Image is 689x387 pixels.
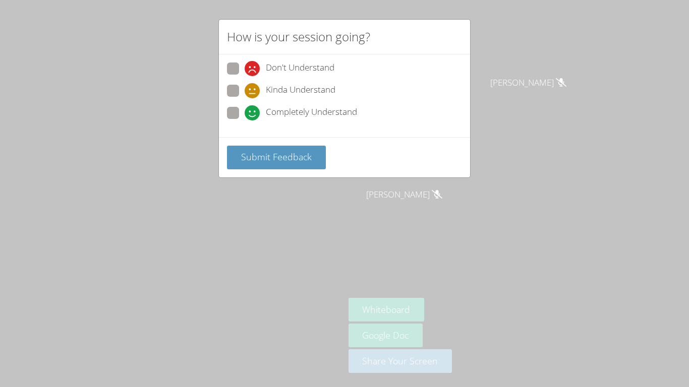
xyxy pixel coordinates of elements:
span: Kinda Understand [266,83,335,98]
span: Submit Feedback [241,151,312,163]
button: Submit Feedback [227,146,326,169]
h2: How is your session going? [227,28,370,46]
span: Completely Understand [266,105,357,120]
span: Don't Understand [266,61,334,76]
